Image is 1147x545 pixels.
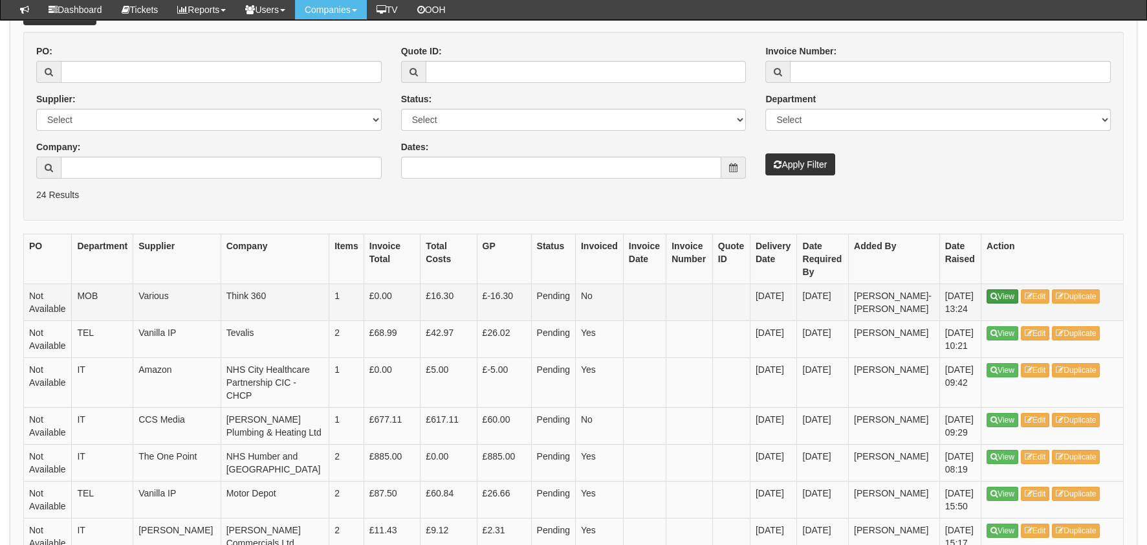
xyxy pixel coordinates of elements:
td: £26.02 [477,320,531,357]
th: Invoiced [575,234,623,284]
td: £60.00 [477,407,531,444]
td: £885.00 [364,444,421,481]
td: Amazon [133,357,221,407]
td: £60.84 [421,481,477,518]
a: View [987,450,1018,464]
td: Pending [531,481,575,518]
td: £26.66 [477,481,531,518]
td: [DATE] [797,320,849,357]
a: Duplicate [1052,524,1100,538]
button: Apply Filter [765,153,835,175]
a: View [987,413,1018,427]
td: [DATE] [750,407,797,444]
td: Various [133,284,221,320]
td: Not Available [24,481,72,518]
td: [DATE] 13:24 [939,284,981,320]
th: Total Costs [421,234,477,284]
td: No [575,284,623,320]
td: Vanilla IP [133,320,221,357]
td: [PERSON_NAME] [849,320,940,357]
td: 2 [329,444,364,481]
a: Edit [1021,450,1050,464]
td: [DATE] [750,444,797,481]
a: Edit [1021,289,1050,304]
td: £-16.30 [477,284,531,320]
td: [PERSON_NAME] Plumbing & Heating Ltd [221,407,329,444]
td: Not Available [24,320,72,357]
td: [DATE] 15:50 [939,481,981,518]
td: No [575,407,623,444]
td: Think 360 [221,284,329,320]
a: Duplicate [1052,326,1100,340]
a: Duplicate [1052,487,1100,501]
td: TEL [72,481,133,518]
label: Quote ID: [401,45,442,58]
th: Invoice Number [666,234,713,284]
a: Duplicate [1052,363,1100,377]
label: Status: [401,93,431,106]
td: 1 [329,407,364,444]
a: Duplicate [1052,450,1100,464]
th: Date Required By [797,234,849,284]
td: Yes [575,320,623,357]
td: [DATE] [797,284,849,320]
td: £-5.00 [477,357,531,407]
a: View [987,326,1018,340]
td: Not Available [24,284,72,320]
td: Yes [575,481,623,518]
td: Tevalis [221,320,329,357]
td: Pending [531,320,575,357]
th: Quote ID [712,234,750,284]
th: Delivery Date [750,234,797,284]
td: NHS City Healthcare Partnership CIC - CHCP [221,357,329,407]
td: £0.00 [421,444,477,481]
td: [DATE] [797,481,849,518]
td: [DATE] 09:29 [939,407,981,444]
a: Edit [1021,326,1050,340]
label: Department [765,93,816,106]
td: [DATE] [797,357,849,407]
td: [DATE] [750,320,797,357]
th: Added By [849,234,940,284]
a: View [987,363,1018,377]
a: View [987,487,1018,501]
td: [DATE] 10:21 [939,320,981,357]
td: 1 [329,284,364,320]
a: View [987,524,1018,538]
td: IT [72,357,133,407]
td: £42.97 [421,320,477,357]
td: £87.50 [364,481,421,518]
td: [PERSON_NAME]-[PERSON_NAME] [849,284,940,320]
td: £5.00 [421,357,477,407]
td: 1 [329,357,364,407]
label: Invoice Number: [765,45,836,58]
td: 2 [329,481,364,518]
td: Yes [575,444,623,481]
td: [DATE] [797,407,849,444]
a: Edit [1021,413,1050,427]
th: GP [477,234,531,284]
td: [PERSON_NAME] [849,481,940,518]
td: Not Available [24,357,72,407]
td: NHS Humber and [GEOGRAPHIC_DATA] [221,444,329,481]
td: The One Point [133,444,221,481]
td: [PERSON_NAME] [849,357,940,407]
td: IT [72,407,133,444]
td: £0.00 [364,284,421,320]
a: Duplicate [1052,413,1100,427]
td: Pending [531,444,575,481]
label: Dates: [401,140,429,153]
td: Yes [575,357,623,407]
td: [DATE] [797,444,849,481]
td: £68.99 [364,320,421,357]
td: TEL [72,320,133,357]
th: Items [329,234,364,284]
label: Supplier: [36,93,76,106]
td: Pending [531,357,575,407]
td: IT [72,444,133,481]
a: Edit [1021,487,1050,501]
a: Edit [1021,363,1050,377]
th: PO [24,234,72,284]
td: Pending [531,407,575,444]
td: Motor Depot [221,481,329,518]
